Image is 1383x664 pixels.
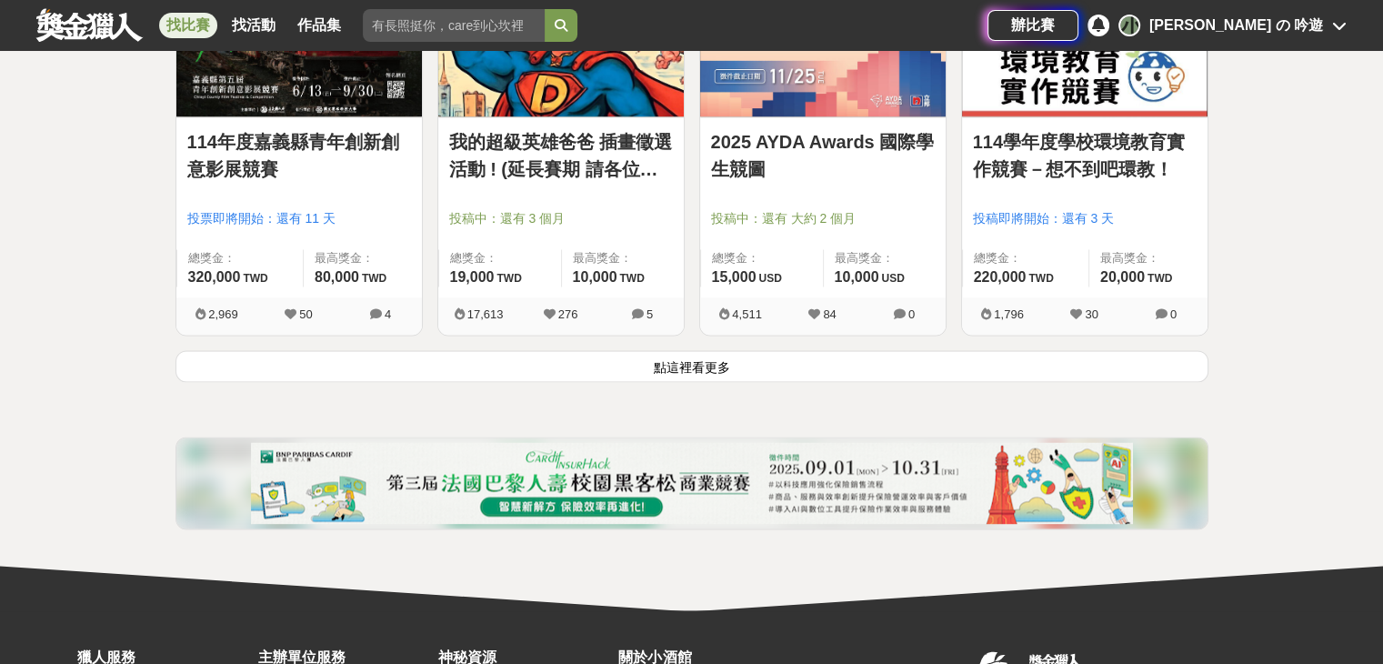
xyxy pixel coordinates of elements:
span: 80,000 [315,269,359,285]
span: TWD [1147,272,1172,285]
div: 小 [1118,15,1140,36]
div: [PERSON_NAME] の 吟遊 [1149,15,1323,36]
span: 投稿中：還有 3 個月 [449,209,673,228]
input: 有長照挺你，care到心坎裡！青春出手，拍出照顧 影音徵件活動 [363,9,545,42]
span: 總獎金： [974,249,1077,267]
span: 最高獎金： [573,249,673,267]
span: 1,796 [994,307,1024,321]
span: 投稿即將開始：還有 3 天 [973,209,1197,228]
span: 最高獎金： [1100,249,1197,267]
img: c5de0e1a-e514-4d63-bbd2-29f80b956702.png [251,442,1133,524]
span: 5 [646,307,653,321]
a: 辦比賽 [987,10,1078,41]
a: 2025 AYDA Awards 國際學生競圖 [711,128,935,183]
span: 10,000 [573,269,617,285]
span: TWD [496,272,521,285]
span: 最高獎金： [315,249,411,267]
span: 276 [558,307,578,321]
span: 投稿中：還有 大約 2 個月 [711,209,935,228]
button: 點這裡看更多 [175,350,1208,382]
span: USD [758,272,781,285]
span: 2,969 [208,307,238,321]
span: 最高獎金： [835,249,935,267]
a: 我的超級英雄爸爸 插畫徵選活動 ! (延長賽期 請各位踴躍參與) [449,128,673,183]
a: 114年度嘉義縣青年創新創意影展競賽 [187,128,411,183]
span: 220,000 [974,269,1027,285]
span: 84 [823,307,836,321]
a: 找活動 [225,13,283,38]
span: TWD [1028,272,1053,285]
span: 總獎金： [188,249,292,267]
span: 30 [1085,307,1097,321]
span: 0 [1170,307,1177,321]
span: 20,000 [1100,269,1145,285]
span: 19,000 [450,269,495,285]
span: 4 [385,307,391,321]
span: 4,511 [732,307,762,321]
a: 找比賽 [159,13,217,38]
span: TWD [619,272,644,285]
span: 總獎金： [712,249,812,267]
span: 17,613 [467,307,504,321]
span: 0 [908,307,915,321]
span: 50 [299,307,312,321]
span: 投票即將開始：還有 11 天 [187,209,411,228]
span: 15,000 [712,269,757,285]
a: 作品集 [290,13,348,38]
span: 總獎金： [450,249,550,267]
span: TWD [362,272,386,285]
span: TWD [243,272,267,285]
span: 320,000 [188,269,241,285]
span: 10,000 [835,269,879,285]
span: USD [881,272,904,285]
a: 114學年度學校環境教育實作競賽－想不到吧環教！ [973,128,1197,183]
